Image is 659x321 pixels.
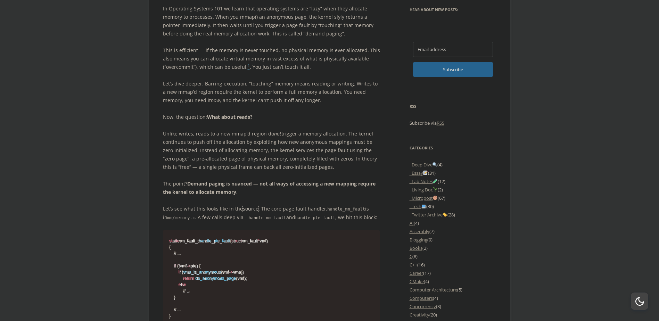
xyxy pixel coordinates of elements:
span: ( [236,276,237,281]
li: (16) [410,261,496,269]
span: // ... [183,288,190,293]
li: (9) [410,236,496,244]
a: Concurrency [410,303,436,310]
span: ) [266,238,267,243]
em: not [274,130,281,137]
input: Email address [413,42,493,57]
a: 1 [248,64,250,70]
p: The point? . [163,180,380,196]
span: ) [242,270,244,274]
span: static [169,238,179,243]
span: ; [246,276,247,281]
span: return [183,276,194,281]
a: Computer Architecture [410,287,457,293]
span: -> [229,270,233,274]
code: mm/memory.c [167,215,195,220]
a: CMake [410,278,424,285]
span: ) [241,270,242,274]
li: (30) [410,202,496,211]
span: else [178,282,186,287]
a: _Living Doc [410,187,438,193]
li: (20) [410,311,496,319]
p: Subscribe via [410,119,496,127]
span: ( [182,270,183,274]
img: 📝 [423,171,428,175]
p: Let’s see what this looks like in the . The core page fault handler, is in . A few calls deep via... [163,205,380,222]
code: vm_fault_t vm_fault vmf vmf pte vmf vma vmf [169,238,374,319]
p: In Operating Systems 101 we learn that operating systems are “lazy” when they allocate memory to ... [163,5,380,38]
p: Now, the question: [163,113,380,121]
img: 🐤 [443,212,447,217]
li: (17) [410,269,496,277]
img: 🧪 [433,179,437,183]
a: _Twitter Archive [410,212,448,218]
h3: Hear about new posts: [410,6,496,14]
span: { [199,263,200,268]
span: ) [196,263,198,268]
h3: Categories [410,144,496,152]
span: vma_is_anonymous [183,270,221,274]
a: Computers [410,295,433,301]
li: (67) [410,194,496,202]
a: C++ [410,262,417,268]
sup: 1 [248,63,250,68]
img: 🔍 [433,162,437,167]
li: (3) [410,302,496,311]
img: 🍪 [433,196,437,200]
li: (5) [410,286,496,294]
span: ! [179,263,180,268]
li: (4) [410,219,496,227]
li: (4) [410,294,496,302]
li: (4) [410,160,496,169]
p: Let’s dive deeper. Barring execution, “touching” memory means reading or writing. Writes to a new... [163,80,380,105]
span: } [174,295,175,299]
span: do_anonymous_page [195,276,236,281]
p: This is efficient — if the memory is never touched, no physical memory is ever allocated. This al... [163,46,380,71]
span: handle_pte_fault [198,238,230,243]
h3: RSS [410,102,496,110]
span: if [174,263,176,268]
a: Creativity [410,312,429,318]
p: Unlike writes, reads to a new mmap’d region do trigger a memory allocation. The kernel continues ... [163,130,380,171]
a: _Essay [410,170,428,176]
img: 🌱 [433,187,437,192]
span: -> [187,263,190,268]
li: (28) [410,211,496,219]
code: handle_pte_fault [295,215,336,220]
a: RSS [437,120,444,126]
a: _Micropost [410,195,438,201]
span: ( [221,270,222,274]
li: (7) [410,227,496,236]
span: } [169,313,171,318]
img: 💻 [421,204,426,208]
li: (31) [410,169,496,177]
a: _Tech [410,203,427,209]
span: ( [177,263,178,268]
a: C [410,253,412,260]
span: // ... [174,251,181,256]
a: AI [410,220,414,226]
em: now [211,97,220,104]
li: (2) [410,186,496,194]
span: if [178,270,180,274]
span: ) [244,276,246,281]
li: (4) [410,277,496,286]
button: Subscribe [413,62,493,77]
code: handle_mm_fault [328,207,365,212]
li: (8) [410,252,496,261]
strong: What about reads? [207,114,253,120]
a: Blogging [410,237,427,243]
a: Assembly [410,228,429,234]
span: // ... [174,307,181,312]
code: __handle_mm_fault [244,215,286,220]
a: _Deep Dive [410,162,438,168]
span: ( [230,238,231,243]
span: { [169,245,171,249]
li: (2) [410,244,496,252]
strong: Demand paging is nuanced — not all ways of accessing a new mapping require the kernel to allocate... [163,180,376,195]
a: source [243,205,258,212]
a: Career [410,270,423,276]
span: struct [231,238,242,243]
a: Books [410,245,422,251]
